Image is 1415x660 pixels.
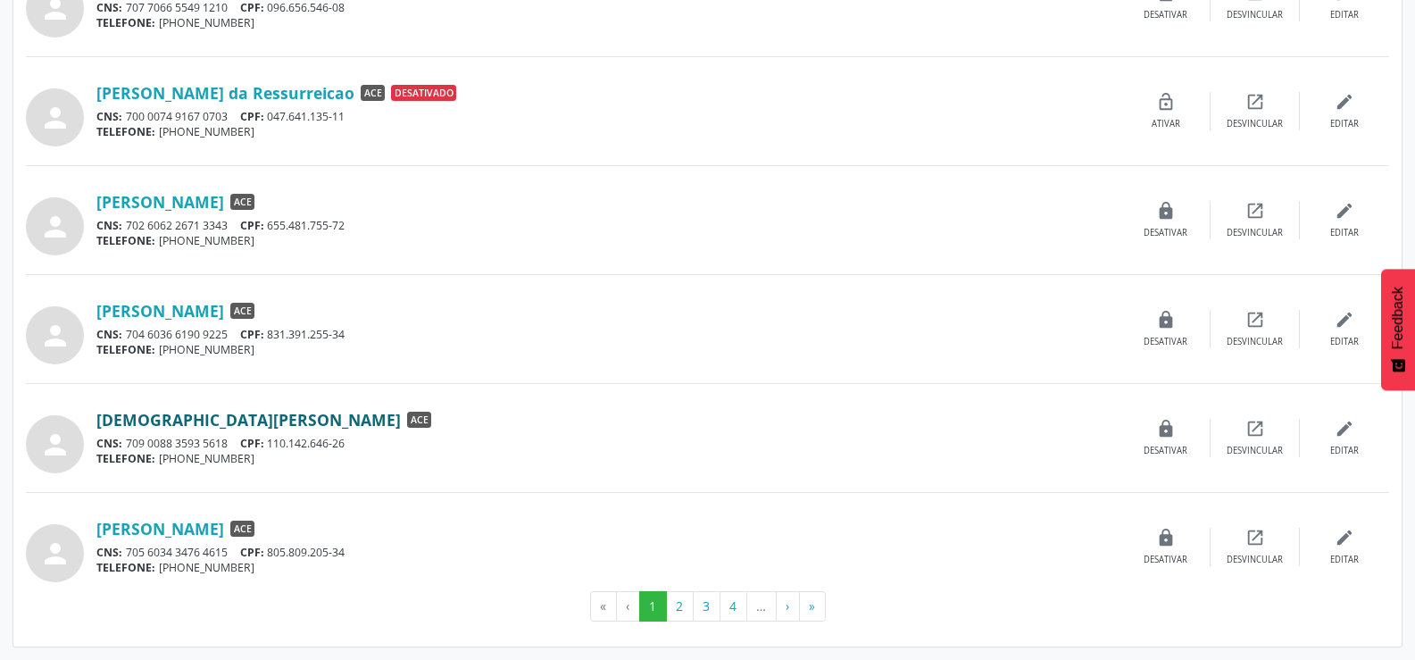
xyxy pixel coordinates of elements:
i: person [39,102,71,134]
i: person [39,320,71,352]
button: Go to page 3 [693,591,720,622]
span: ACE [230,194,254,210]
span: ACE [230,521,254,537]
button: Feedback - Mostrar pesquisa [1381,269,1415,390]
div: Desvincular [1227,9,1283,21]
i: open_in_new [1245,201,1265,221]
button: Go to page 4 [720,591,747,622]
div: Editar [1330,227,1359,239]
span: CPF: [240,327,264,342]
i: lock [1156,310,1176,330]
i: person [39,538,71,570]
div: [PHONE_NUMBER] [96,560,1121,575]
span: CNS: [96,109,122,124]
span: TELEFONE: [96,124,155,139]
i: lock [1156,201,1176,221]
i: edit [1335,92,1354,112]
a: [PERSON_NAME] [96,301,224,321]
a: [PERSON_NAME] [96,519,224,539]
a: [PERSON_NAME] [96,192,224,212]
div: 705 6034 3476 4615 805.809.205-34 [96,545,1121,560]
div: Desvincular [1227,445,1283,457]
span: TELEFONE: [96,15,155,30]
div: Editar [1330,9,1359,21]
span: TELEFONE: [96,560,155,575]
span: CPF: [240,218,264,233]
div: Editar [1330,336,1359,348]
span: CPF: [240,545,264,560]
span: CNS: [96,327,122,342]
div: 704 6036 6190 9225 831.391.255-34 [96,327,1121,342]
span: Desativado [391,85,456,101]
span: ACE [361,85,385,101]
div: Desvincular [1227,227,1283,239]
button: Go to page 2 [666,591,694,622]
i: lock [1156,528,1176,547]
i: open_in_new [1245,310,1265,330]
div: 702 6062 2671 3343 655.481.755-72 [96,218,1121,233]
div: Desativar [1144,554,1187,566]
i: open_in_new [1245,92,1265,112]
div: Desvincular [1227,336,1283,348]
button: Go to next page [776,591,800,622]
span: CNS: [96,436,122,451]
div: [PHONE_NUMBER] [96,342,1121,357]
span: Feedback [1390,287,1406,349]
i: person [39,211,71,243]
span: ACE [407,412,431,428]
div: Desativar [1144,9,1187,21]
i: lock_open [1156,92,1176,112]
i: open_in_new [1245,528,1265,547]
i: open_in_new [1245,419,1265,439]
button: Go to page 1 [639,591,667,622]
div: [PHONE_NUMBER] [96,451,1121,466]
button: Go to last page [799,591,826,622]
a: [PERSON_NAME] da Ressurreicao [96,83,354,103]
div: Editar [1330,118,1359,130]
span: ACE [230,303,254,319]
div: Desativar [1144,445,1187,457]
i: edit [1335,528,1354,547]
span: TELEFONE: [96,342,155,357]
div: 709 0088 3593 5618 110.142.646-26 [96,436,1121,451]
div: [PHONE_NUMBER] [96,124,1121,139]
span: CPF: [240,436,264,451]
div: 700 0074 9167 0703 047.641.135-11 [96,109,1121,124]
span: TELEFONE: [96,451,155,466]
div: [PHONE_NUMBER] [96,233,1121,248]
i: person [39,429,71,461]
span: CNS: [96,218,122,233]
i: edit [1335,419,1354,439]
i: edit [1335,201,1354,221]
span: TELEFONE: [96,233,155,248]
div: Editar [1330,445,1359,457]
div: [PHONE_NUMBER] [96,15,1121,30]
div: Editar [1330,554,1359,566]
div: Desativar [1144,336,1187,348]
div: Desvincular [1227,118,1283,130]
i: edit [1335,310,1354,330]
div: Desvincular [1227,554,1283,566]
div: Desativar [1144,227,1187,239]
ul: Pagination [26,591,1389,622]
i: lock [1156,419,1176,439]
span: CPF: [240,109,264,124]
span: CNS: [96,545,122,560]
div: Ativar [1152,118,1180,130]
a: [DEMOGRAPHIC_DATA][PERSON_NAME] [96,410,401,430]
